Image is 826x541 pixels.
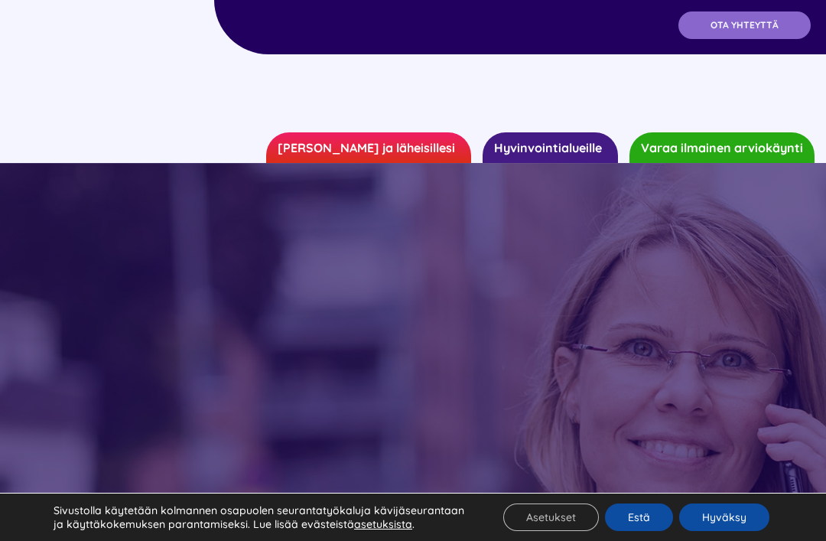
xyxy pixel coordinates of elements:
[354,517,412,531] button: asetuksista
[679,504,769,531] button: Hyväksy
[266,132,471,163] a: [PERSON_NAME] ja läheisillesi
[54,504,476,531] p: Sivustolla käytetään kolmannen osapuolen seurantatyökaluja kävijäseurantaan ja käyttäkokemuksen p...
[711,20,779,31] span: OTA YHTEYTTÄ
[678,11,811,39] a: OTA YHTEYTTÄ
[629,132,815,163] a: Varaa ilmainen arviokäynti
[503,504,599,531] button: Asetukset
[605,504,673,531] button: Estä
[483,132,618,163] a: Hyvinvointialueille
